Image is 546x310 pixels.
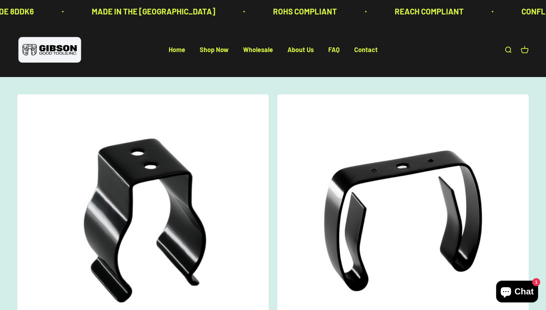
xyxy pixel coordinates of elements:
[200,46,229,54] a: Shop Now
[354,46,378,54] a: Contact
[494,281,540,304] inbox-online-store-chat: Shopify online store chat
[395,5,464,18] p: REACH COMPLIANT
[92,5,215,18] p: MADE IN THE [GEOGRAPHIC_DATA]
[169,46,185,54] a: Home
[287,46,314,54] a: About Us
[243,46,273,54] a: Wholesale
[328,46,340,54] a: FAQ
[273,5,337,18] p: ROHS COMPLIANT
